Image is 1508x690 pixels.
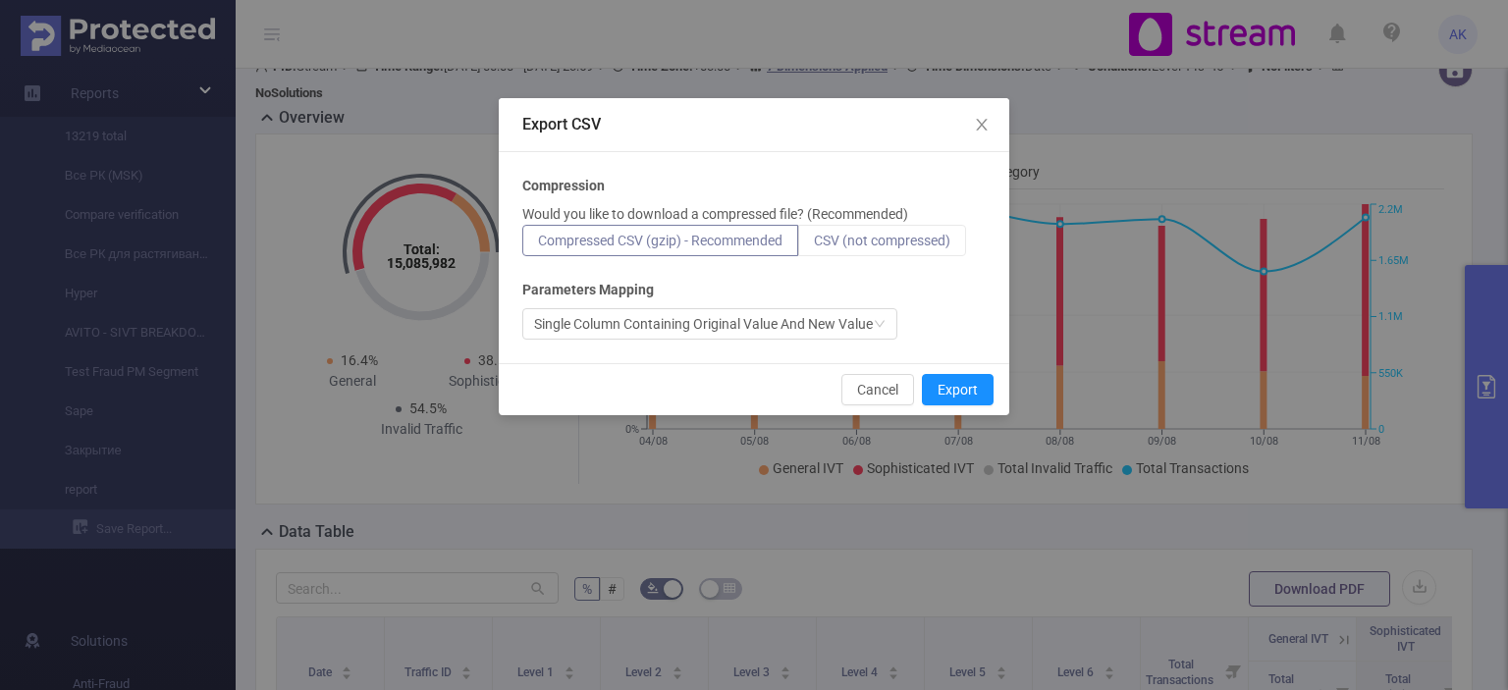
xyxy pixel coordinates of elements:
[954,98,1009,153] button: Close
[814,233,950,248] span: CSV (not compressed)
[874,318,886,332] i: icon: down
[522,176,605,196] b: Compression
[534,309,873,339] div: Single Column Containing Original Value And New Value
[522,280,654,300] b: Parameters Mapping
[974,117,990,133] i: icon: close
[538,233,782,248] span: Compressed CSV (gzip) - Recommended
[841,374,914,405] button: Cancel
[922,374,994,405] button: Export
[522,204,908,225] p: Would you like to download a compressed file? (Recommended)
[522,114,986,135] div: Export CSV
